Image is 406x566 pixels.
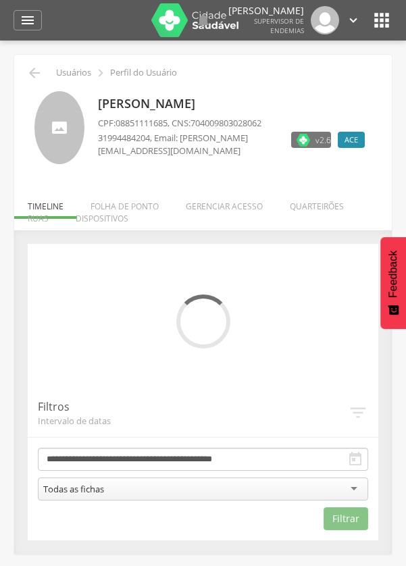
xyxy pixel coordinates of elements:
[116,117,168,129] span: 08851111685
[38,399,348,415] p: Filtros
[14,199,62,231] li: Ruas
[43,483,104,495] div: Todas as fichas
[380,237,406,329] button: Feedback - Mostrar pesquisa
[98,95,372,113] p: [PERSON_NAME]
[191,117,261,129] span: 704009803028062
[38,415,348,427] span: Intervalo de datas
[98,117,372,130] p: CPF: , CNS:
[93,66,108,80] i: 
[195,6,211,34] a: 
[254,16,304,35] span: Supervisor de Endemias
[26,65,43,81] i: Voltar
[371,9,392,31] i: 
[195,12,211,28] i: 
[346,6,361,34] a: 
[56,68,91,78] p: Usuários
[14,10,42,30] a: 
[345,134,358,145] span: ACE
[291,132,331,148] label: Versão do aplicativo
[110,68,177,78] p: Perfil do Usuário
[387,251,399,298] span: Feedback
[98,132,150,144] span: 31994484204
[228,6,304,16] p: [PERSON_NAME]
[98,132,281,157] p: , Email: [PERSON_NAME][EMAIL_ADDRESS][DOMAIN_NAME]
[20,12,36,28] i: 
[346,13,361,28] i: 
[348,403,368,423] i: 
[276,187,357,219] li: Quarteirões
[172,187,276,219] li: Gerenciar acesso
[77,187,172,219] li: Folha de ponto
[315,133,338,147] span: v2.6.0
[324,507,368,530] button: Filtrar
[347,451,363,467] i: 
[62,199,142,231] li: Dispositivos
